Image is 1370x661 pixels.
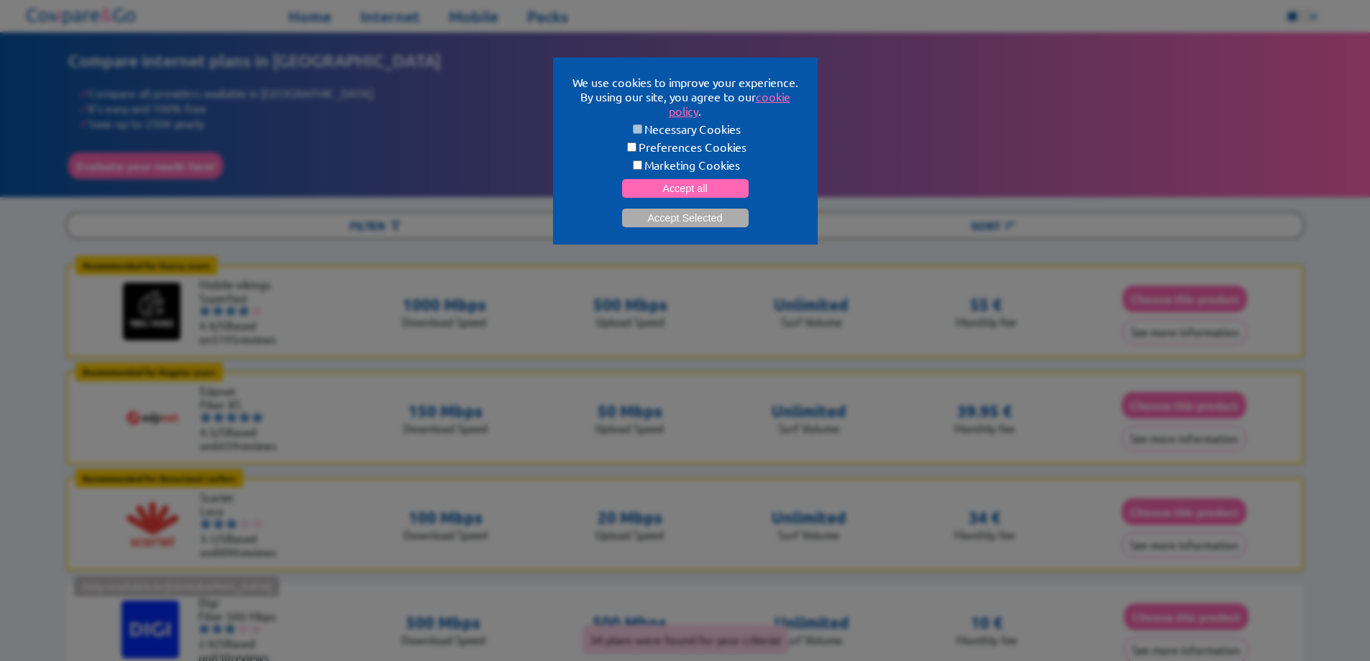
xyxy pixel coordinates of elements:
input: Necessary Cookies [633,124,642,134]
button: Accept all [622,179,749,198]
p: We use cookies to improve your experience. By using our site, you agree to our . [570,75,800,118]
label: Preferences Cookies [570,140,800,154]
input: Marketing Cookies [633,160,642,170]
input: Preferences Cookies [627,142,636,152]
a: cookie policy [669,89,790,118]
label: Marketing Cookies [570,158,800,172]
label: Necessary Cookies [570,122,800,136]
button: Accept Selected [622,209,749,227]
